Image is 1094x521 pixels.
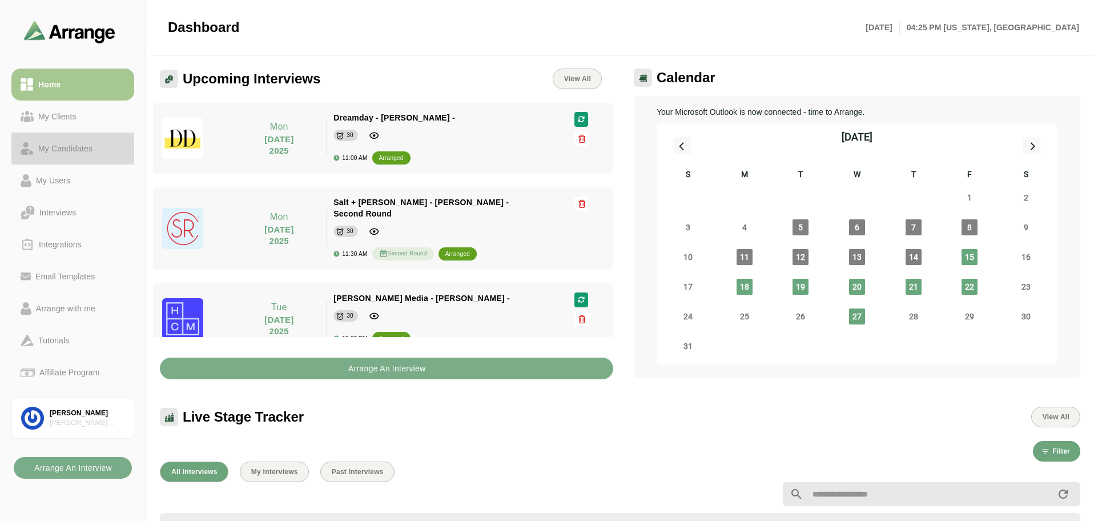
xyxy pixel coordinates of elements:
span: Saturday, August 2, 2025 [1018,190,1034,206]
span: Sunday, August 3, 2025 [680,219,696,235]
span: Tuesday, August 5, 2025 [793,219,809,235]
a: Tutorials [11,324,134,356]
div: Interviews [35,206,81,219]
button: Past Interviews [320,462,395,482]
div: arranged [379,153,404,164]
p: Mon [239,120,319,134]
span: Wednesday, August 27, 2025 [849,308,865,324]
img: dreamdayla_logo.jpg [162,118,203,159]
img: hannah_cranston_media_logo.jpg [162,298,203,339]
button: Arrange An Interview [160,358,613,379]
div: Affiliate Program [35,366,104,379]
div: 30 [347,130,353,141]
span: Sunday, August 24, 2025 [680,308,696,324]
p: [DATE] [866,21,899,34]
img: arrangeai-name-small-logo.4d2b8aee.svg [24,21,115,43]
div: S [998,168,1054,183]
span: Saturday, August 30, 2025 [1018,308,1034,324]
span: Monday, August 25, 2025 [737,308,753,324]
button: View All [1031,407,1080,427]
p: Mon [239,210,319,224]
p: [DATE] 2025 [239,314,319,337]
span: Monday, August 4, 2025 [737,219,753,235]
span: Thursday, August 28, 2025 [906,308,922,324]
a: [PERSON_NAME][PERSON_NAME] Associates [11,398,134,439]
span: Thursday, August 7, 2025 [906,219,922,235]
div: 30 [347,226,353,237]
a: My Users [11,165,134,197]
a: Arrange with me [11,292,134,324]
i: appended action [1056,487,1070,501]
span: Dashboard [168,19,239,36]
span: Monday, August 11, 2025 [737,249,753,265]
span: My Interviews [251,468,298,476]
span: Monday, August 18, 2025 [737,279,753,295]
div: arranged [445,249,470,260]
span: Salt + [PERSON_NAME] - [PERSON_NAME] - Second Round [333,198,509,218]
b: Arrange An Interview [34,457,112,479]
div: Integrations [34,238,86,251]
span: Saturday, August 23, 2025 [1018,279,1034,295]
a: Home [11,69,134,101]
button: My Interviews [240,462,309,482]
span: Tuesday, August 12, 2025 [793,249,809,265]
div: [PERSON_NAME] Associates [50,418,124,428]
span: Tuesday, August 19, 2025 [793,279,809,295]
a: Affiliate Program [11,356,134,388]
div: arranged [379,333,404,344]
span: Tuesday, August 26, 2025 [793,308,809,324]
span: Sunday, August 17, 2025 [680,279,696,295]
span: Thursday, August 21, 2025 [906,279,922,295]
div: Second Round [372,247,434,260]
span: Saturday, August 9, 2025 [1018,219,1034,235]
div: Tutorials [34,334,74,347]
button: Filter [1033,441,1080,462]
a: My Candidates [11,133,134,165]
button: All Interviews [160,462,228,482]
p: Tue [239,300,319,314]
button: Arrange An Interview [14,457,132,479]
div: 11:30 AM [333,251,367,257]
div: T [885,168,942,183]
span: Sunday, August 10, 2025 [680,249,696,265]
div: My Clients [34,110,81,123]
a: View All [553,69,602,89]
p: Your Microsoft Outlook is now connected - time to Arrange. [657,105,1057,119]
span: Wednesday, August 20, 2025 [849,279,865,295]
span: Sunday, August 31, 2025 [680,338,696,354]
a: My Clients [11,101,134,133]
span: Dreamday - [PERSON_NAME] - [333,113,455,122]
span: View All [1042,413,1069,421]
div: My Users [31,174,75,187]
p: 04:25 PM [US_STATE], [GEOGRAPHIC_DATA] [900,21,1079,34]
span: Friday, August 1, 2025 [962,190,978,206]
span: View All [564,75,591,83]
div: 12:30 PM [333,335,368,342]
div: 11:00 AM [333,155,367,161]
span: All Interviews [171,468,218,476]
span: Friday, August 15, 2025 [962,249,978,265]
b: Arrange An Interview [348,358,426,379]
div: Home [34,78,65,91]
span: Upcoming Interviews [183,70,320,87]
div: M [717,168,773,183]
div: T [773,168,829,183]
div: My Candidates [34,142,97,155]
div: [DATE] [842,129,872,145]
span: Wednesday, August 6, 2025 [849,219,865,235]
span: Friday, August 8, 2025 [962,219,978,235]
span: Past Interviews [331,468,384,476]
span: Thursday, August 14, 2025 [906,249,922,265]
div: W [829,168,886,183]
span: Wednesday, August 13, 2025 [849,249,865,265]
div: S [660,168,717,183]
a: Integrations [11,229,134,260]
span: Live Stage Tracker [183,408,304,426]
span: Filter [1052,447,1070,455]
span: Friday, August 22, 2025 [962,279,978,295]
span: Saturday, August 16, 2025 [1018,249,1034,265]
div: Arrange with me [31,302,100,315]
span: Friday, August 29, 2025 [962,308,978,324]
img: Salt-and-Ruttner-logo.jpg [162,208,203,249]
div: 30 [347,310,353,322]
